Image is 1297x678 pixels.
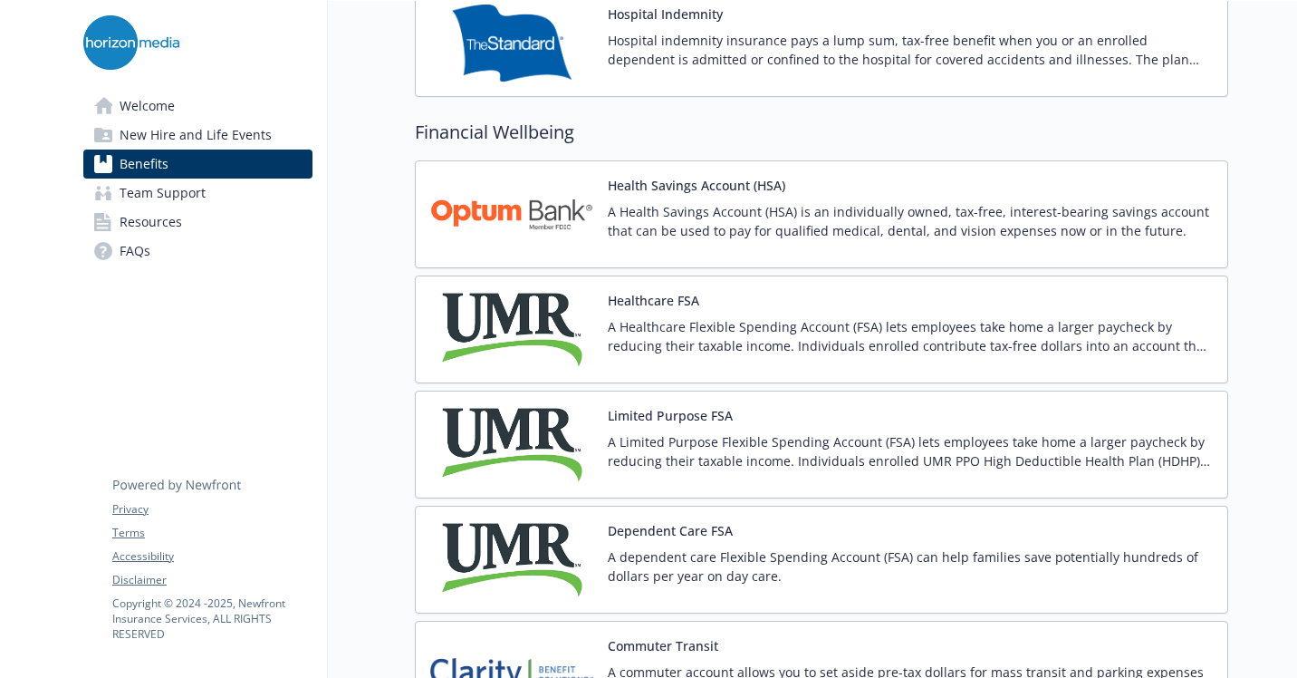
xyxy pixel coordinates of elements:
a: Resources [83,208,312,237]
img: Standard Insurance Company carrier logo [430,5,593,82]
a: Team Support [83,179,312,208]
span: New Hire and Life Events [120,121,272,150]
span: FAQs [120,237,150,266]
p: A Healthcare Flexible Spending Account (FSA) lets employees take home a larger paycheck by reduci... [608,317,1213,355]
p: Hospital indemnity insurance pays a lump sum, tax-free benefit when you or an enrolled dependent ... [608,31,1213,69]
button: Dependent Care FSA [608,521,733,540]
button: Hospital Indemnity [608,5,723,24]
a: Terms [112,525,312,541]
a: Disclaimer [112,572,312,588]
img: UMR carrier logo [430,291,593,368]
button: Limited Purpose FSA [608,406,733,425]
span: Team Support [120,179,206,208]
span: Benefits [120,150,168,179]
a: FAQs [83,237,312,266]
p: A dependent care Flexible Spending Account (FSA) can help families save potentially hundreds of d... [608,547,1213,586]
a: Welcome [83,92,312,121]
a: New Hire and Life Events [83,121,312,150]
p: Copyright © 2024 - 2025 , Newfront Insurance Services, ALL RIGHTS RESERVED [112,596,312,642]
img: UMR carrier logo [430,521,593,598]
button: Healthcare FSA [608,291,699,310]
button: Commuter Transit [608,636,718,655]
span: Welcome [120,92,175,121]
button: Health Savings Account (HSA) [608,176,785,195]
a: Accessibility [112,548,312,565]
span: Resources [120,208,182,237]
img: UMR carrier logo [430,406,593,483]
img: Optum Bank carrier logo [430,176,593,253]
a: Benefits [83,150,312,179]
p: A Health Savings Account (HSA) is an individually owned, tax-free, interest-bearing savings accou... [608,202,1213,240]
p: A Limited Purpose Flexible Spending Account (FSA) lets employees take home a larger paycheck by r... [608,432,1213,470]
a: Privacy [112,501,312,518]
h2: Financial Wellbeing [415,119,1228,146]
